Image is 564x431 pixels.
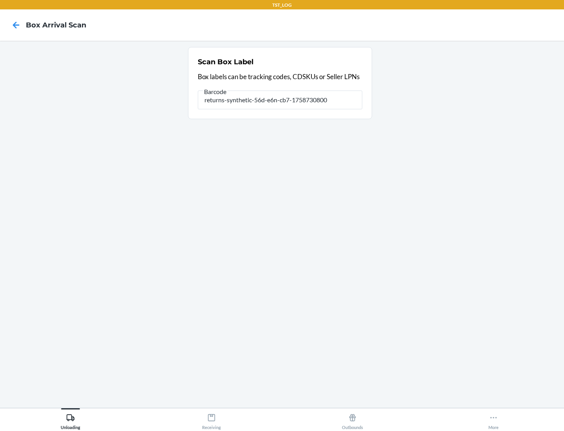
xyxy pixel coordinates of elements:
div: Unloading [61,410,80,430]
div: More [488,410,499,430]
div: Receiving [202,410,221,430]
p: Box labels can be tracking codes, CDSKUs or Seller LPNs [198,72,362,82]
p: TST_LOG [272,2,292,9]
button: Receiving [141,408,282,430]
button: Outbounds [282,408,423,430]
h4: Box Arrival Scan [26,20,86,30]
button: More [423,408,564,430]
h2: Scan Box Label [198,57,253,67]
div: Outbounds [342,410,363,430]
input: Barcode [198,91,362,109]
span: Barcode [203,88,228,96]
